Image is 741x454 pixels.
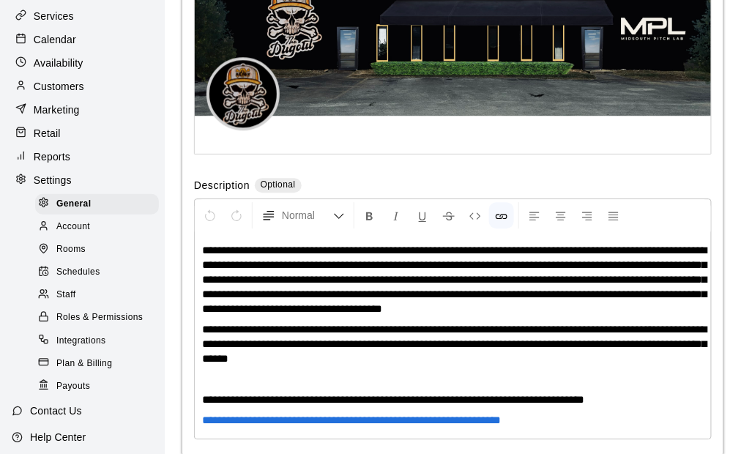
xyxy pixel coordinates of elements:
button: Format Italics [384,202,409,228]
p: Availability [34,56,83,70]
a: Availability [12,52,153,74]
a: Marketing [12,99,153,121]
div: Staff [35,285,159,305]
button: Undo [198,202,223,228]
a: Rooms [35,239,165,261]
a: Staff [35,284,165,307]
span: Integrations [56,334,106,349]
span: Schedules [56,265,100,280]
div: Payouts [35,376,159,397]
a: Roles & Permissions [35,307,165,330]
a: Retail [12,122,153,144]
span: Normal [282,208,333,223]
p: Contact Us [30,403,82,418]
p: Services [34,9,74,23]
p: Settings [34,173,72,187]
span: Plan & Billing [56,357,112,371]
button: Redo [224,202,249,228]
span: Payouts [56,379,90,394]
a: Settings [12,169,153,191]
div: Schedules [35,262,159,283]
a: Calendar [12,29,153,51]
div: Rooms [35,239,159,260]
a: Customers [12,75,153,97]
button: Center Align [548,202,573,228]
span: Roles & Permissions [56,310,143,325]
div: Account [35,217,159,237]
div: Roles & Permissions [35,308,159,328]
button: Right Align [575,202,600,228]
button: Insert Code [463,202,488,228]
a: Payouts [35,375,165,398]
button: Justify Align [601,202,626,228]
a: Reports [12,146,153,168]
p: Reports [34,149,70,164]
button: Insert Link [489,202,514,228]
a: Plan & Billing [35,352,165,375]
div: Integrations [35,331,159,351]
span: Optional [261,179,296,190]
a: General [35,193,165,215]
p: Retail [34,126,61,141]
button: Format Bold [357,202,382,228]
div: General [35,194,159,215]
p: Customers [34,79,84,94]
p: Marketing [34,103,80,117]
div: Plan & Billing [35,354,159,374]
button: Formatting Options [256,202,351,228]
p: Help Center [30,430,86,444]
span: General [56,197,92,212]
span: Account [56,220,90,234]
a: Schedules [35,261,165,284]
span: Staff [56,288,75,302]
a: Integrations [35,330,165,352]
button: Format Strikethrough [436,202,461,228]
button: Format Underline [410,202,435,228]
button: Left Align [522,202,547,228]
label: Description [194,178,250,195]
p: Calendar [34,32,76,47]
a: Services [12,5,153,27]
span: Rooms [56,242,86,257]
a: Account [35,215,165,238]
